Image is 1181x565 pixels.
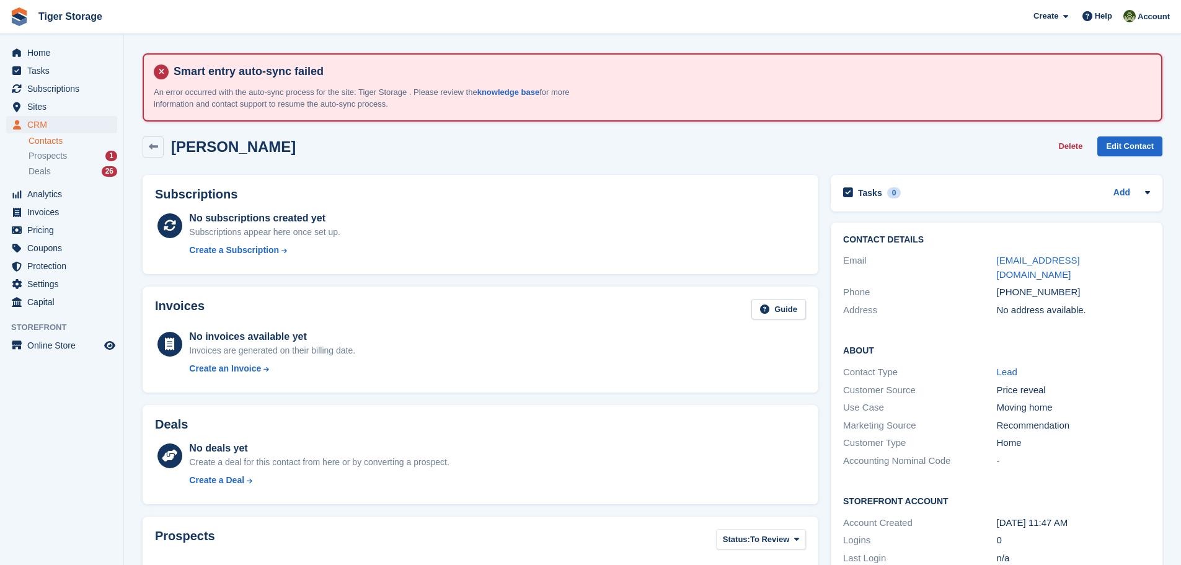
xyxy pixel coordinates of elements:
h2: Deals [155,417,188,432]
a: Create an Invoice [189,362,355,375]
span: Help [1095,10,1112,22]
div: Recommendation [997,419,1150,433]
div: Invoices are generated on their billing date. [189,344,355,357]
div: No subscriptions created yet [189,211,340,226]
h2: Invoices [155,299,205,319]
a: Edit Contact [1097,136,1162,157]
h2: Tasks [858,187,882,198]
div: 1 [105,151,117,161]
div: - [997,454,1150,468]
div: 0 [887,187,901,198]
a: menu [6,275,117,293]
div: Address [843,303,996,318]
div: Phone [843,285,996,300]
a: menu [6,239,117,257]
h2: Contact Details [843,235,1150,245]
span: Settings [27,275,102,293]
div: [PHONE_NUMBER] [997,285,1150,300]
a: Create a Subscription [189,244,340,257]
div: No address available. [997,303,1150,318]
a: Add [1113,186,1130,200]
span: Protection [27,257,102,275]
a: menu [6,203,117,221]
h2: [PERSON_NAME] [171,138,296,155]
span: Prospects [29,150,67,162]
div: Email [843,254,996,282]
div: Create a Subscription [189,244,279,257]
span: Pricing [27,221,102,239]
span: Coupons [27,239,102,257]
a: Guide [751,299,806,319]
a: menu [6,257,117,275]
a: menu [6,221,117,239]
a: Create a Deal [189,474,449,487]
span: Create [1033,10,1058,22]
h2: Prospects [155,529,215,552]
div: Customer Source [843,383,996,398]
div: 0 [997,533,1150,548]
button: Status: To Review [716,529,806,549]
div: [DATE] 11:47 AM [997,516,1150,530]
a: menu [6,116,117,133]
div: Account Created [843,516,996,530]
a: menu [6,293,117,311]
div: Logins [843,533,996,548]
span: Capital [27,293,102,311]
div: Create an Invoice [189,362,261,375]
a: [EMAIL_ADDRESS][DOMAIN_NAME] [997,255,1080,280]
h4: Smart entry auto-sync failed [169,65,1151,79]
a: menu [6,337,117,354]
div: Subscriptions appear here once set up. [189,226,340,239]
div: Customer Type [843,436,996,450]
a: menu [6,98,117,115]
button: Delete [1053,136,1087,157]
span: Account [1138,11,1170,23]
a: Prospects 1 [29,149,117,162]
div: Use Case [843,401,996,415]
a: menu [6,185,117,203]
p: An error occurred with the auto-sync process for the site: Tiger Storage . Please review the for ... [154,86,588,110]
div: 26 [102,166,117,177]
a: Lead [997,367,1017,377]
span: Analytics [27,185,102,203]
div: Marketing Source [843,419,996,433]
a: Tiger Storage [33,6,107,27]
div: Contact Type [843,365,996,380]
div: No deals yet [189,441,449,456]
div: Create a deal for this contact from here or by converting a prospect. [189,456,449,469]
span: Status: [723,533,750,546]
div: Moving home [997,401,1150,415]
a: Contacts [29,135,117,147]
a: menu [6,44,117,61]
span: CRM [27,116,102,133]
a: knowledge base [477,87,539,97]
h2: Subscriptions [155,187,806,202]
span: Subscriptions [27,80,102,97]
div: Accounting Nominal Code [843,454,996,468]
span: Storefront [11,321,123,334]
span: Deals [29,166,51,177]
span: Tasks [27,62,102,79]
span: Online Store [27,337,102,354]
div: No invoices available yet [189,329,355,344]
span: Sites [27,98,102,115]
span: Home [27,44,102,61]
a: menu [6,80,117,97]
a: menu [6,62,117,79]
img: stora-icon-8386f47178a22dfd0bd8f6a31ec36ba5ce8667c1dd55bd0f319d3a0aa187defe.svg [10,7,29,26]
span: To Review [750,533,789,546]
a: Preview store [102,338,117,353]
div: Home [997,436,1150,450]
img: Matthew Ellwood [1123,10,1136,22]
span: Invoices [27,203,102,221]
div: Create a Deal [189,474,244,487]
div: Price reveal [997,383,1150,398]
h2: About [843,344,1150,356]
h2: Storefront Account [843,494,1150,507]
a: Deals 26 [29,165,117,178]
